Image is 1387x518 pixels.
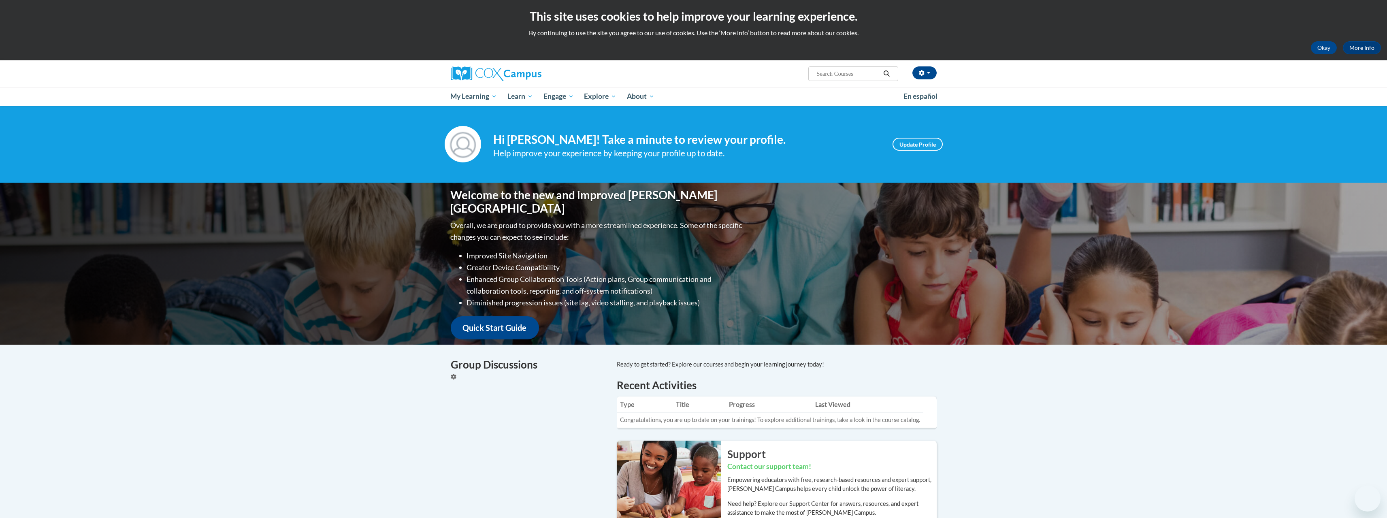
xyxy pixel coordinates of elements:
a: En español [898,88,943,105]
button: Okay [1311,41,1337,54]
a: My Learning [445,87,503,106]
th: Type [617,396,673,413]
a: Learn [502,87,538,106]
a: Cox Campus [451,66,605,81]
th: Title [673,396,726,413]
p: By continuing to use the site you agree to our use of cookies. Use the ‘More info’ button to read... [6,28,1381,37]
h4: Hi [PERSON_NAME]! Take a minute to review your profile. [493,133,880,147]
a: Engage [538,87,579,106]
span: My Learning [450,92,497,101]
h2: Support [727,447,937,461]
a: Update Profile [893,138,943,151]
span: En español [903,92,937,100]
span: Learn [507,92,533,101]
h1: Welcome to the new and improved [PERSON_NAME][GEOGRAPHIC_DATA] [451,188,744,215]
th: Progress [726,396,812,413]
button: Search [880,69,893,79]
button: Account Settings [912,66,937,79]
li: Diminished progression issues (site lag, video stalling, and playback issues) [467,297,744,309]
img: Profile Image [445,126,481,162]
h1: Recent Activities [617,378,937,392]
input: Search Courses [816,69,880,79]
a: Quick Start Guide [451,316,539,339]
th: Last Viewed [812,396,923,413]
h4: Group Discussions [451,357,605,373]
iframe: Button to launch messaging window [1355,486,1381,512]
a: More Info [1343,41,1381,54]
td: Congratulations, you are up to date on your trainings! To explore additional trainings, take a lo... [617,413,923,428]
li: Greater Device Compatibility [467,262,744,273]
p: Empowering educators with free, research-based resources and expert support, [PERSON_NAME] Campus... [727,475,937,493]
p: Overall, we are proud to provide you with a more streamlined experience. Some of the specific cha... [451,220,744,243]
h3: Contact our support team! [727,462,937,472]
h2: This site uses cookies to help improve your learning experience. [6,8,1381,24]
span: Explore [584,92,616,101]
div: Help improve your experience by keeping your profile up to date. [493,147,880,160]
a: About [622,87,660,106]
span: About [627,92,654,101]
span: Engage [543,92,574,101]
div: Main menu [439,87,949,106]
a: Explore [579,87,622,106]
p: Need help? Explore our Support Center for answers, resources, and expert assistance to make the m... [727,499,937,517]
li: Improved Site Navigation [467,250,744,262]
img: Cox Campus [451,66,541,81]
li: Enhanced Group Collaboration Tools (Action plans, Group communication and collaboration tools, re... [467,273,744,297]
